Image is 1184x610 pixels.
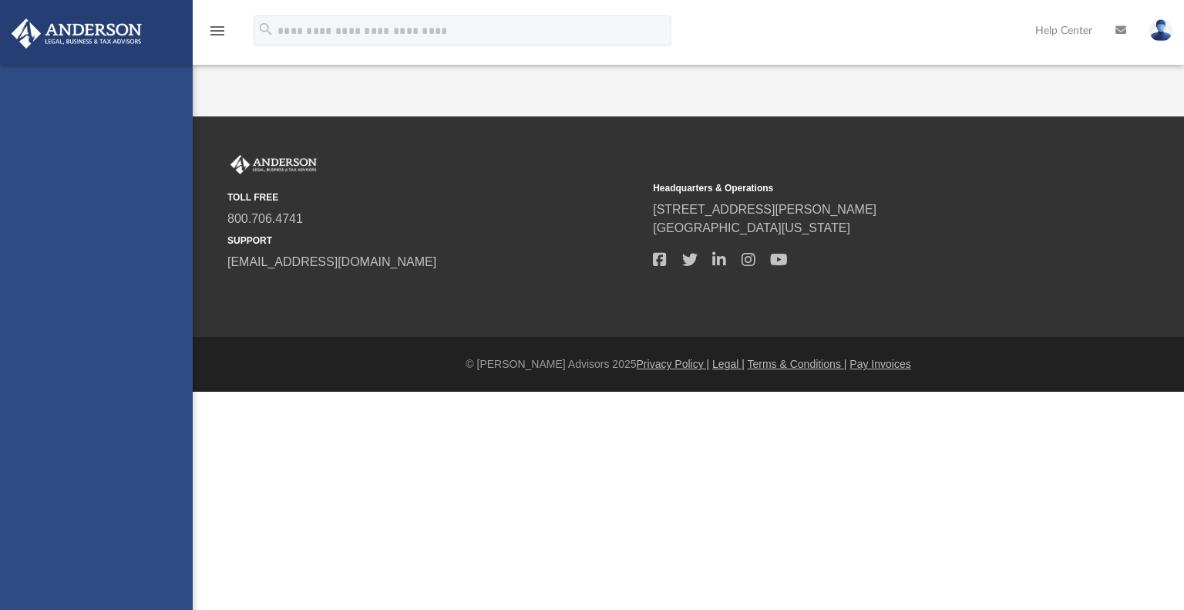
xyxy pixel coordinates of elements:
img: User Pic [1149,19,1172,42]
a: Legal | [712,358,745,370]
a: Terms & Conditions | [748,358,847,370]
small: TOLL FREE [227,190,642,204]
a: Pay Invoices [849,358,910,370]
img: Anderson Advisors Platinum Portal [7,19,146,49]
a: [STREET_ADDRESS][PERSON_NAME] [653,203,876,216]
div: © [PERSON_NAME] Advisors 2025 [193,356,1184,372]
a: Privacy Policy | [637,358,710,370]
a: [GEOGRAPHIC_DATA][US_STATE] [653,221,850,234]
img: Anderson Advisors Platinum Portal [227,155,320,175]
small: Headquarters & Operations [653,181,1068,195]
a: 800.706.4741 [227,212,303,225]
a: menu [208,29,227,40]
i: menu [208,22,227,40]
small: SUPPORT [227,234,642,248]
i: search [257,21,274,38]
a: [EMAIL_ADDRESS][DOMAIN_NAME] [227,255,436,268]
